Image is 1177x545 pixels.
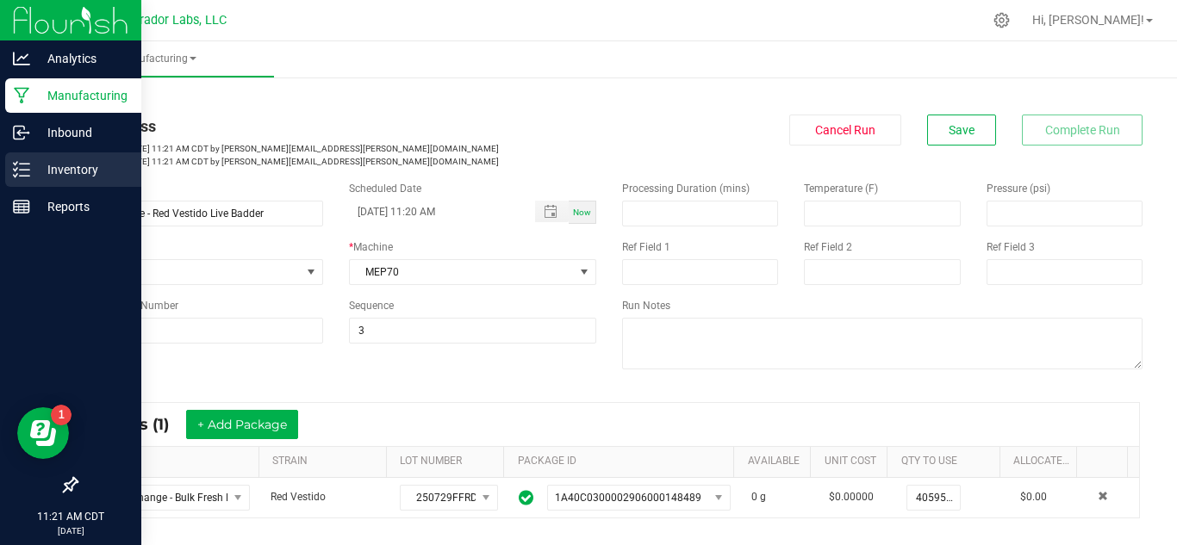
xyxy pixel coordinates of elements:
[77,260,301,284] span: Extraction
[349,201,517,222] input: Scheduled Datetime
[76,155,596,168] p: [DATE] 11:21 AM CDT by [PERSON_NAME][EMAIL_ADDRESS][PERSON_NAME][DOMAIN_NAME]
[349,300,394,312] span: Sequence
[90,486,227,510] span: HeadChange - Bulk Fresh Frozen - Live Badder Sock - Red Vestido
[30,48,134,69] p: Analytics
[17,407,69,459] iframe: Resource center
[30,85,134,106] p: Manufacturing
[186,410,298,439] button: + Add Package
[825,455,881,468] a: Unit CostSortable
[555,492,701,504] span: 1A40C0300002906000148489
[991,12,1012,28] div: Manage settings
[987,183,1050,195] span: Pressure (psi)
[1022,115,1143,146] button: Complete Run
[760,491,766,503] span: g
[349,183,421,195] span: Scheduled Date
[804,241,852,253] span: Ref Field 2
[41,52,274,66] span: Manufacturing
[949,123,975,137] span: Save
[901,455,993,468] a: QTY TO USESortable
[815,123,875,137] span: Cancel Run
[76,115,596,138] div: In Progress
[927,115,996,146] button: Save
[789,115,901,146] button: Cancel Run
[518,455,727,468] a: PACKAGE IDSortable
[41,41,274,77] a: Manufacturing
[401,486,476,510] span: 250729FFRDVSTLBDR
[272,455,380,468] a: STRAINSortable
[1032,13,1144,27] span: Hi, [PERSON_NAME]!
[90,485,250,511] span: NO DATA FOUND
[30,159,134,180] p: Inventory
[13,87,30,104] inline-svg: Manufacturing
[92,455,252,468] a: ITEMSortable
[1090,455,1121,468] a: Sortable
[30,122,134,143] p: Inbound
[622,183,750,195] span: Processing Duration (mins)
[13,161,30,178] inline-svg: Inventory
[547,485,731,511] span: NO DATA FOUND
[519,487,533,508] span: In Sync
[622,241,670,253] span: Ref Field 1
[751,491,757,503] span: 0
[400,455,497,468] a: LOT NUMBERSortable
[76,142,596,155] p: [DATE] 11:21 AM CDT by [PERSON_NAME][EMAIL_ADDRESS][PERSON_NAME][DOMAIN_NAME]
[987,241,1035,253] span: Ref Field 3
[1045,123,1120,137] span: Complete Run
[353,241,393,253] span: Machine
[622,300,670,312] span: Run Notes
[1020,491,1047,503] span: $0.00
[8,509,134,524] p: 11:21 AM CDT
[804,183,878,195] span: Temperature (F)
[748,455,804,468] a: AVAILABLESortable
[125,13,227,28] span: Curador Labs, LLC
[1013,455,1069,468] a: Allocated CostSortable
[573,207,591,217] span: Now
[30,196,134,217] p: Reports
[271,491,326,503] span: Red Vestido
[13,50,30,67] inline-svg: Analytics
[535,201,569,222] span: Toggle popup
[350,260,574,284] span: MEP70
[13,124,30,141] inline-svg: Inbound
[13,198,30,215] inline-svg: Reports
[8,524,134,537] p: [DATE]
[97,415,186,434] span: Inputs (1)
[51,405,72,425] iframe: Resource center unread badge
[829,491,874,503] span: $0.00000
